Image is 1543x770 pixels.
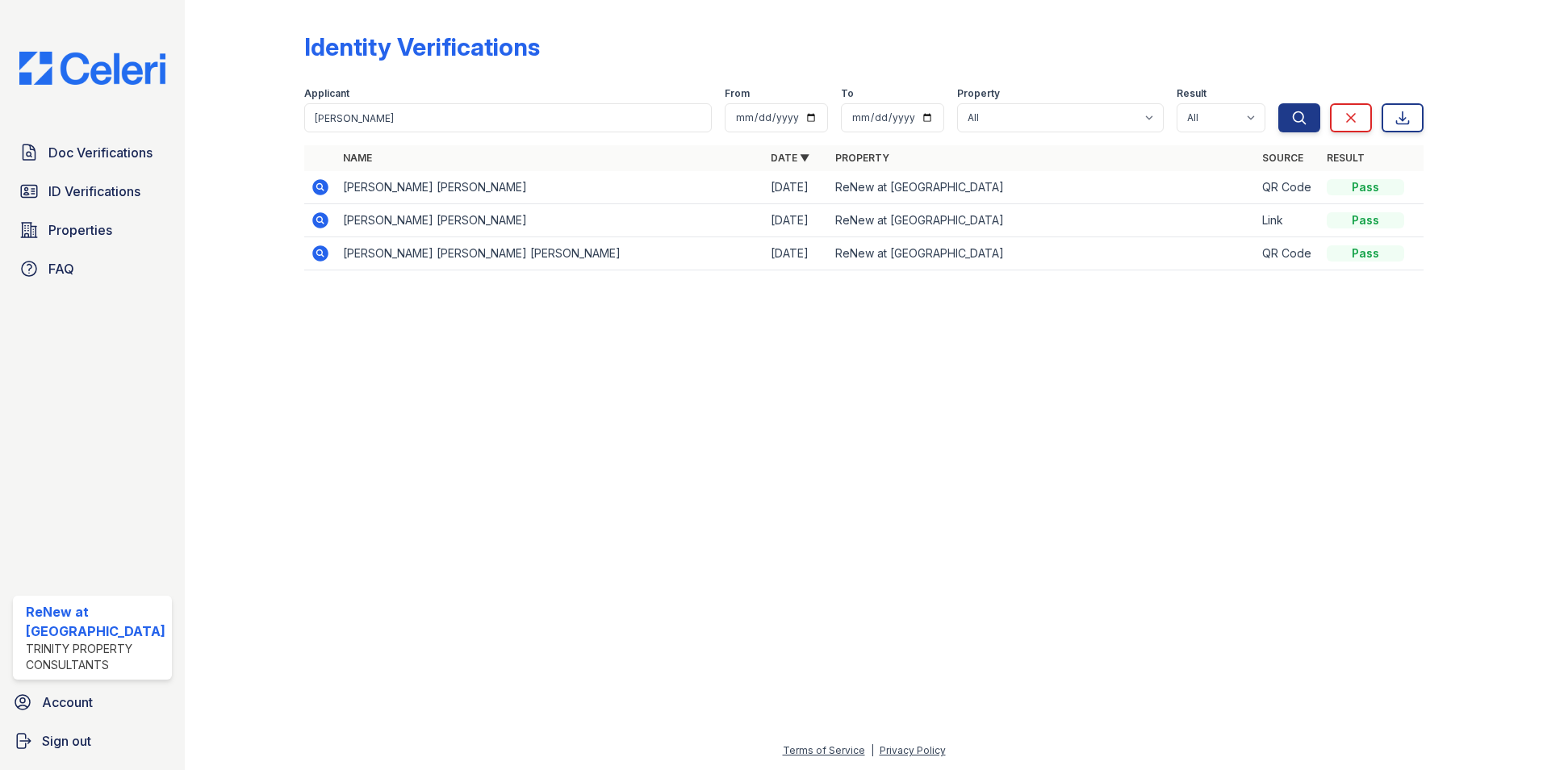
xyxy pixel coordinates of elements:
td: ReNew at [GEOGRAPHIC_DATA] [829,204,1257,237]
label: Applicant [304,87,349,100]
label: Result [1177,87,1206,100]
td: ReNew at [GEOGRAPHIC_DATA] [829,171,1257,204]
td: [DATE] [764,237,829,270]
label: From [725,87,750,100]
td: QR Code [1256,171,1320,204]
span: ID Verifications [48,182,140,201]
a: ID Verifications [13,175,172,207]
span: Doc Verifications [48,143,153,162]
a: Properties [13,214,172,246]
a: Doc Verifications [13,136,172,169]
span: Account [42,693,93,712]
div: Trinity Property Consultants [26,641,165,673]
a: Source [1262,152,1303,164]
img: CE_Logo_Blue-a8612792a0a2168367f1c8372b55b34899dd931a85d93a1a3d3e32e68fde9ad4.png [6,52,178,85]
label: Property [957,87,1000,100]
a: Date ▼ [771,152,809,164]
div: | [871,744,874,756]
a: Property [835,152,889,164]
a: Sign out [6,725,178,757]
td: Link [1256,204,1320,237]
td: [PERSON_NAME] [PERSON_NAME] [337,204,764,237]
a: Account [6,686,178,718]
input: Search by name or phone number [304,103,713,132]
div: ReNew at [GEOGRAPHIC_DATA] [26,602,165,641]
label: To [841,87,854,100]
span: Properties [48,220,112,240]
td: [PERSON_NAME] [PERSON_NAME] [PERSON_NAME] [337,237,764,270]
a: Terms of Service [783,744,865,756]
div: Pass [1327,212,1404,228]
a: FAQ [13,253,172,285]
a: Privacy Policy [880,744,946,756]
td: [DATE] [764,204,829,237]
div: Identity Verifications [304,32,540,61]
a: Name [343,152,372,164]
span: FAQ [48,259,74,278]
a: Result [1327,152,1365,164]
td: [DATE] [764,171,829,204]
td: [PERSON_NAME] [PERSON_NAME] [337,171,764,204]
div: Pass [1327,179,1404,195]
div: Pass [1327,245,1404,262]
span: Sign out [42,731,91,751]
td: ReNew at [GEOGRAPHIC_DATA] [829,237,1257,270]
td: QR Code [1256,237,1320,270]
